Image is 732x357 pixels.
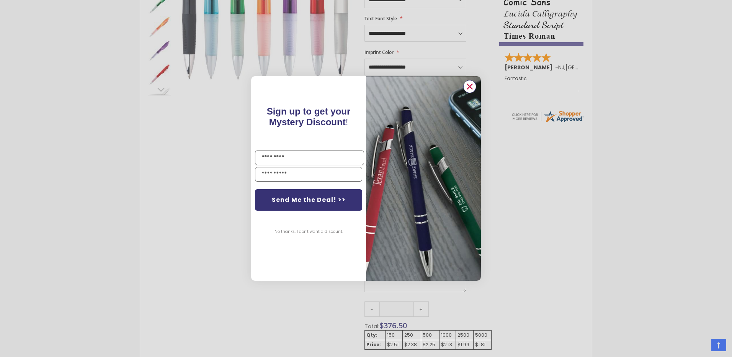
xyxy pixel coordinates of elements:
[271,222,347,241] button: No thanks, I don't want a discount.
[463,80,476,93] button: Close dialog
[255,189,362,211] button: Send Me the Deal! >>
[267,106,351,127] span: Sign up to get your Mystery Discount
[366,76,481,280] img: pop-up-image
[267,106,351,127] span: !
